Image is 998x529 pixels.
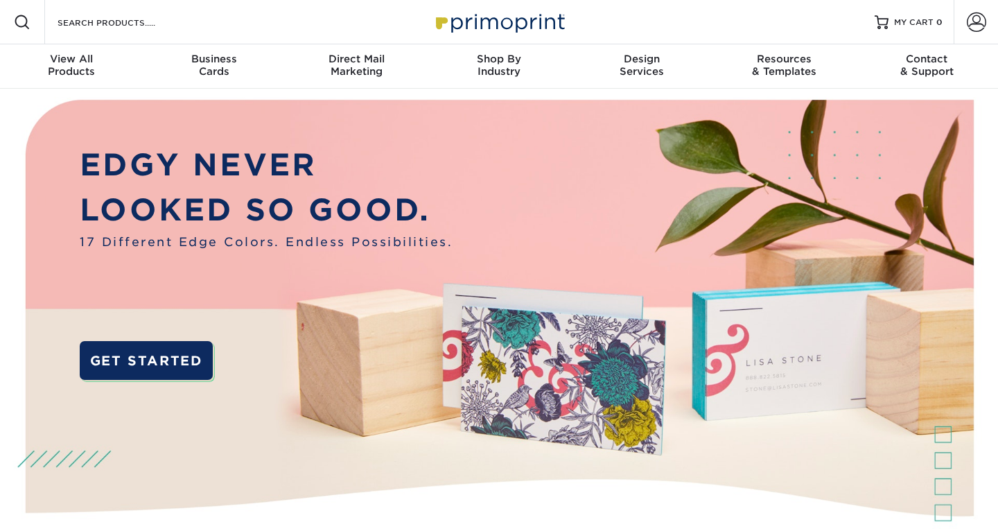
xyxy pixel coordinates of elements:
div: & Support [855,53,998,78]
span: Design [570,53,713,65]
span: Business [143,53,286,65]
img: Primoprint [430,7,568,37]
a: GET STARTED [80,341,212,381]
span: Resources [713,53,856,65]
span: 17 Different Edge Colors. Endless Possibilities. [80,233,453,251]
p: EDGY NEVER [80,143,453,188]
div: Marketing [285,53,428,78]
span: Direct Mail [285,53,428,65]
p: LOOKED SO GOOD. [80,188,453,233]
span: MY CART [894,17,934,28]
a: BusinessCards [143,44,286,89]
div: Industry [428,53,570,78]
input: SEARCH PRODUCTS..... [56,14,191,31]
a: Resources& Templates [713,44,856,89]
a: Shop ByIndustry [428,44,570,89]
div: Services [570,53,713,78]
div: & Templates [713,53,856,78]
a: DesignServices [570,44,713,89]
a: Contact& Support [855,44,998,89]
div: Cards [143,53,286,78]
span: 0 [936,17,943,27]
span: Shop By [428,53,570,65]
span: Contact [855,53,998,65]
a: Direct MailMarketing [285,44,428,89]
